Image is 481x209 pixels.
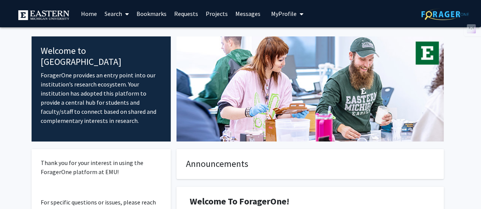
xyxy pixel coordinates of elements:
a: Requests [170,0,202,27]
a: Projects [202,0,231,27]
a: Home [77,0,100,27]
p: Thank you for your interest in using the ForagerOne platform at EMU! [41,158,162,176]
img: Eastern Michigan University Logo [18,10,70,20]
a: Bookmarks [132,0,170,27]
img: Cover Image [176,36,444,141]
h4: Announcements [186,159,434,170]
span: My Profile [271,10,296,17]
h1: Welcome To ForagerOne! [190,196,430,207]
h4: Welcome to [GEOGRAPHIC_DATA] [41,46,162,68]
p: ForagerOne provides an entry point into our institution’s research ecosystem. Your institution ha... [41,71,162,125]
iframe: Chat [6,175,32,203]
img: ForagerOne Logo [421,8,469,20]
a: Messages [231,0,264,27]
a: Search [100,0,132,27]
